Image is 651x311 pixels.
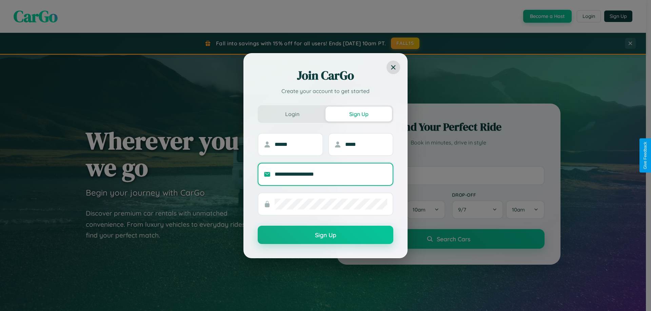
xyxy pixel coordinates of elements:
h2: Join CarGo [258,67,393,84]
div: Give Feedback [643,142,648,169]
p: Create your account to get started [258,87,393,95]
button: Sign Up [258,226,393,244]
button: Login [259,107,325,121]
button: Sign Up [325,107,392,121]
